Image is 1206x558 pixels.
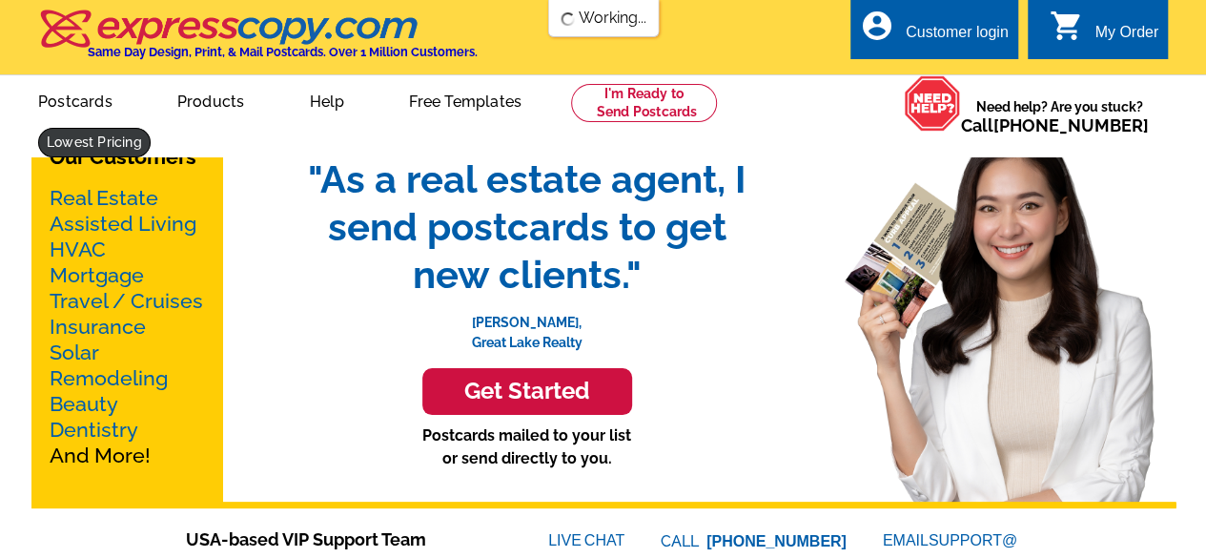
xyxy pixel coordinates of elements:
p: [PERSON_NAME], Great Lake Realty [289,299,766,353]
a: Postcards [8,77,143,122]
font: SUPPORT@ [929,529,1020,552]
span: Call [961,115,1149,135]
p: And More! [50,185,204,468]
div: My Order [1094,24,1158,51]
a: Solar [50,341,99,364]
span: Need help? Are you stuck? [961,97,1158,135]
a: Products [147,77,276,122]
a: Remodeling [50,366,168,390]
div: Customer login [906,24,1009,51]
a: Free Templates [378,77,552,122]
a: account_circle Customer login [860,21,1009,45]
a: Insurance [50,315,146,339]
a: [PHONE_NUMBER] [706,533,847,549]
a: Help [278,77,375,122]
a: Assisted Living [50,212,196,236]
a: Real Estate [50,186,158,210]
a: Same Day Design, Print, & Mail Postcards. Over 1 Million Customers. [38,23,478,59]
a: [PHONE_NUMBER] [993,115,1149,135]
h3: Get Started [446,378,608,405]
a: shopping_cart My Order [1049,21,1158,45]
a: Dentistry [50,418,138,442]
a: HVAC [50,238,106,261]
a: Get Started [289,368,766,415]
font: CALL [661,530,702,553]
a: Travel / Cruises [50,289,203,313]
p: Postcards mailed to your list or send directly to you. [289,424,766,470]
i: account_circle [860,9,894,43]
a: Beauty [50,392,118,416]
font: LIVE [548,529,584,552]
i: shopping_cart [1049,9,1083,43]
a: Mortgage [50,263,144,287]
a: EMAILSUPPORT@ [883,532,1020,548]
span: USA-based VIP Support Team [186,527,491,552]
img: loading... [560,11,575,27]
img: help [904,75,961,132]
span: "As a real estate agent, I send postcards to get new clients." [289,155,766,299]
a: LIVECHAT [548,532,624,548]
h4: Same Day Design, Print, & Mail Postcards. Over 1 Million Customers. [88,45,478,59]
